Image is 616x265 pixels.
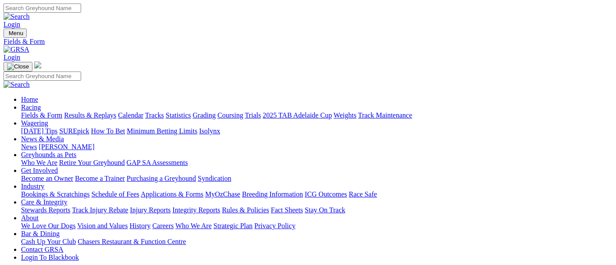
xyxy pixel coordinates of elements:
button: Toggle navigation [4,62,32,72]
input: Search [4,4,81,13]
a: Industry [21,183,44,190]
a: Fact Sheets [271,206,303,214]
button: Toggle navigation [4,29,27,38]
div: Greyhounds as Pets [21,159,612,167]
a: Retire Your Greyhound [59,159,125,166]
a: Vision and Values [77,222,128,229]
a: 2025 TAB Adelaide Cup [263,111,332,119]
a: History [129,222,150,229]
img: logo-grsa-white.png [34,61,41,68]
a: Syndication [198,175,231,182]
a: [DATE] Tips [21,127,57,135]
a: ICG Outcomes [305,190,347,198]
a: Injury Reports [130,206,171,214]
a: Trials [245,111,261,119]
a: Become a Trainer [75,175,125,182]
a: Rules & Policies [222,206,269,214]
a: Who We Are [175,222,212,229]
div: News & Media [21,143,612,151]
a: MyOzChase [205,190,240,198]
div: Bar & Dining [21,238,612,246]
a: Strategic Plan [214,222,253,229]
a: Wagering [21,119,48,127]
a: Minimum Betting Limits [127,127,197,135]
div: About [21,222,612,230]
a: Get Involved [21,167,58,174]
a: Purchasing a Greyhound [127,175,196,182]
a: About [21,214,39,222]
div: Care & Integrity [21,206,612,214]
img: Search [4,13,30,21]
a: [PERSON_NAME] [39,143,94,150]
a: Calendar [118,111,143,119]
a: Weights [334,111,356,119]
a: Coursing [217,111,243,119]
a: GAP SA Assessments [127,159,188,166]
a: Integrity Reports [172,206,220,214]
a: Results & Replays [64,111,116,119]
a: Contact GRSA [21,246,63,253]
a: News & Media [21,135,64,143]
img: Search [4,81,30,89]
a: Privacy Policy [254,222,296,229]
a: SUREpick [59,127,89,135]
a: Fields & Form [4,38,612,46]
a: Track Maintenance [358,111,412,119]
a: Fields & Form [21,111,62,119]
a: Grading [193,111,216,119]
a: Isolynx [199,127,220,135]
a: Statistics [166,111,191,119]
a: Care & Integrity [21,198,68,206]
a: Become an Owner [21,175,73,182]
a: Stewards Reports [21,206,70,214]
img: GRSA [4,46,29,54]
a: Chasers Restaurant & Function Centre [78,238,186,245]
div: Racing [21,111,612,119]
a: Racing [21,104,41,111]
a: Applications & Forms [141,190,203,198]
div: Get Involved [21,175,612,183]
div: Wagering [21,127,612,135]
a: Login To Blackbook [21,254,79,261]
a: Login [4,21,20,28]
a: Home [21,96,38,103]
a: News [21,143,37,150]
a: Who We Are [21,159,57,166]
a: How To Bet [91,127,125,135]
a: Bookings & Scratchings [21,190,89,198]
a: Race Safe [349,190,377,198]
a: Stay On Track [305,206,345,214]
input: Search [4,72,81,81]
img: Close [7,63,29,70]
a: Greyhounds as Pets [21,151,76,158]
a: Login [4,54,20,61]
a: Breeding Information [242,190,303,198]
a: Tracks [145,111,164,119]
a: Bar & Dining [21,230,60,237]
a: We Love Our Dogs [21,222,75,229]
div: Industry [21,190,612,198]
a: Careers [152,222,174,229]
a: Cash Up Your Club [21,238,76,245]
a: Schedule of Fees [91,190,139,198]
span: Menu [9,30,23,36]
a: Track Injury Rebate [72,206,128,214]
